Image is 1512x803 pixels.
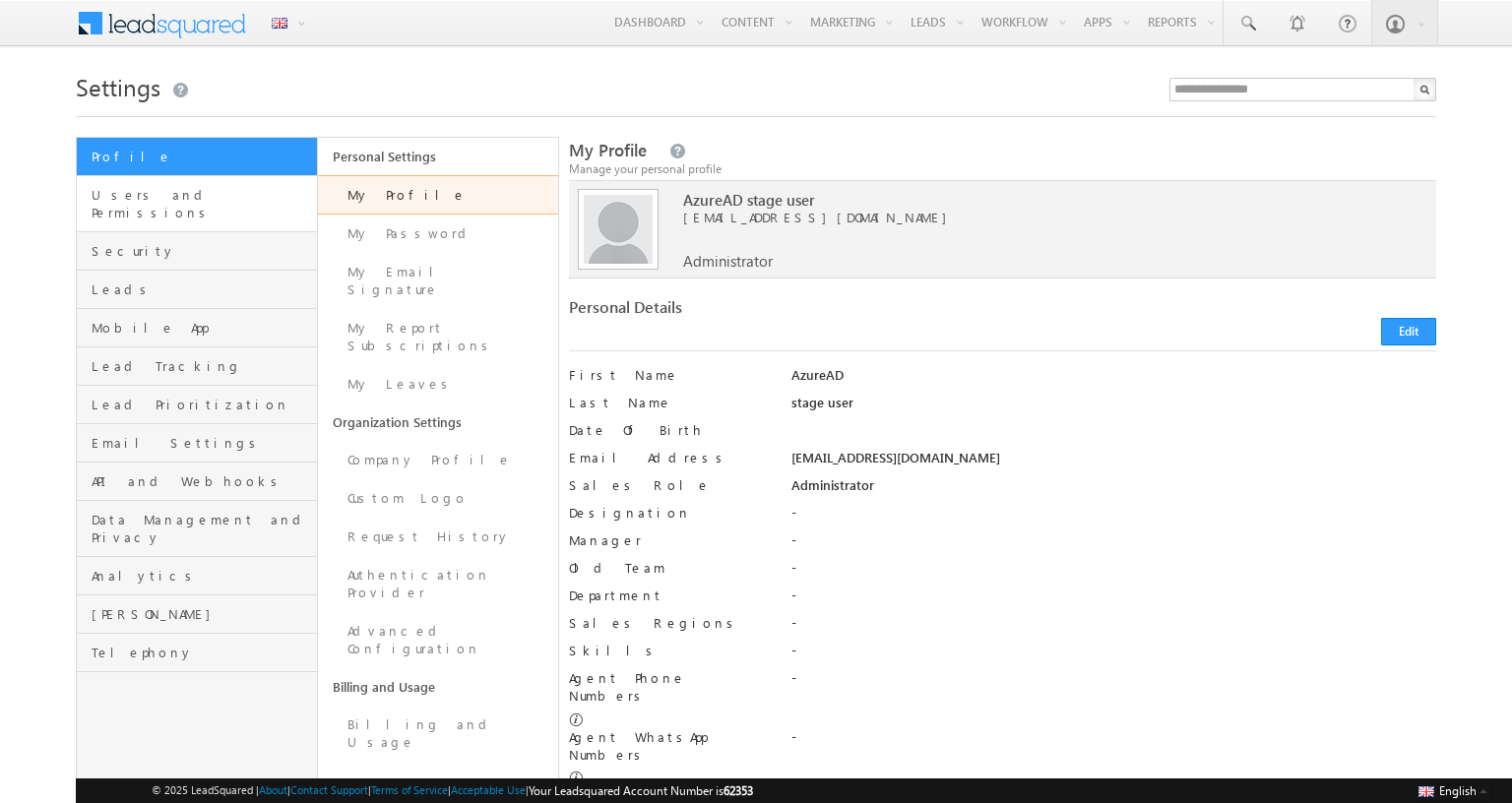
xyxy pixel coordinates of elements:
[77,595,317,634] a: [PERSON_NAME]
[569,669,769,705] label: Agent Phone Numbers
[77,347,317,386] a: Lead Tracking
[318,518,559,556] a: Request History
[569,421,769,439] label: Date Of Birth
[92,644,312,661] span: Telephony
[683,252,773,270] span: Administrator
[77,176,317,232] a: Users and Permissions
[318,556,559,612] a: Authentication Provider
[318,253,559,309] a: My Email Signature
[791,531,1436,559] div: -
[92,396,312,413] span: Lead Prioritization
[318,612,559,668] a: Advanced Configuration
[77,463,317,501] a: API and Webhooks
[92,242,312,260] span: Security
[318,309,559,365] a: My Report Subscriptions
[791,728,1436,756] div: -
[77,501,317,557] a: Data Management and Privacy
[92,434,312,452] span: Email Settings
[92,186,312,221] span: Users and Permissions
[569,366,769,384] label: First Name
[724,783,753,798] span: 62353
[92,605,312,623] span: [PERSON_NAME]
[318,138,559,175] a: Personal Settings
[92,357,312,375] span: Lead Tracking
[92,148,312,165] span: Profile
[791,669,1436,697] div: -
[259,783,287,796] a: About
[77,309,317,347] a: Mobile App
[1414,778,1492,802] button: English
[1381,318,1436,345] button: Edit
[569,394,769,411] label: Last Name
[77,232,317,271] a: Security
[371,783,448,796] a: Terms of Service
[318,479,559,518] a: Custom Logo
[77,557,317,595] a: Analytics
[77,271,317,309] a: Leads
[1439,783,1477,798] span: English
[569,531,769,549] label: Manager
[791,366,1436,394] div: AzureAD
[92,511,312,546] span: Data Management and Privacy
[290,783,368,796] a: Contact Support
[318,706,559,762] a: Billing and Usage
[569,298,991,326] div: Personal Details
[318,403,559,441] a: Organization Settings
[77,634,317,672] a: Telephony
[791,587,1436,614] div: -
[569,160,1436,178] div: Manage your personal profile
[569,559,769,577] label: Old Team
[529,783,753,798] span: Your Leadsquared Account Number is
[791,642,1436,669] div: -
[77,386,317,424] a: Lead Prioritization
[569,728,769,764] label: Agent WhatsApp Numbers
[77,138,317,176] a: Profile
[791,614,1436,642] div: -
[318,668,559,706] a: Billing and Usage
[92,319,312,337] span: Mobile App
[318,175,559,215] a: My Profile
[569,642,769,659] label: Skills
[152,781,753,800] span: © 2025 LeadSquared | | | | |
[569,587,769,604] label: Department
[569,449,769,466] label: Email Address
[791,504,1436,531] div: -
[791,449,1436,476] div: [EMAIL_ADDRESS][DOMAIN_NAME]
[318,365,559,403] a: My Leaves
[318,215,559,253] a: My Password
[92,567,312,585] span: Analytics
[92,472,312,490] span: API and Webhooks
[791,476,1436,504] div: Administrator
[451,783,526,796] a: Acceptable Use
[569,614,769,632] label: Sales Regions
[791,559,1436,587] div: -
[76,71,160,102] span: Settings
[683,191,1377,209] span: AzureAD stage user
[683,209,1377,226] span: [EMAIL_ADDRESS][DOMAIN_NAME]
[569,139,647,161] span: My Profile
[791,394,1436,421] div: stage user
[318,441,559,479] a: Company Profile
[77,424,317,463] a: Email Settings
[92,280,312,298] span: Leads
[569,504,769,522] label: Designation
[569,476,769,494] label: Sales Role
